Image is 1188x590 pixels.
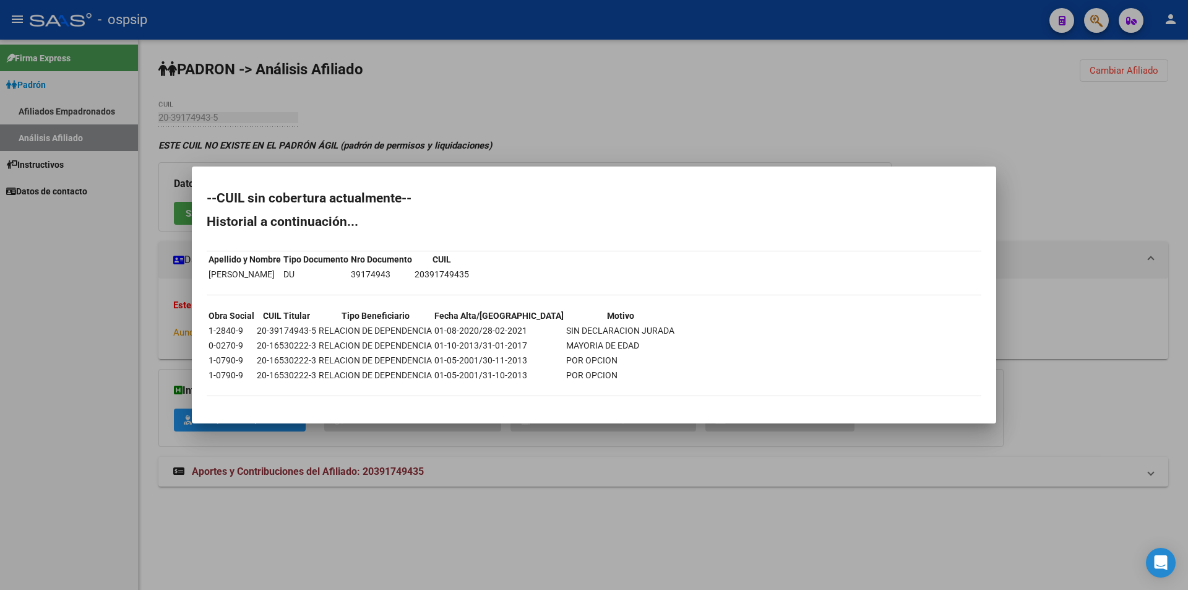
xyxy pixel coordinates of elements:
h2: Historial a continuación... [207,215,981,228]
td: 01-05-2001/31-10-2013 [434,368,564,382]
td: 01-08-2020/28-02-2021 [434,324,564,337]
td: POR OPCION [566,354,675,367]
th: CUIL Titular [256,309,317,323]
th: Obra Social [208,309,255,323]
td: 0-0270-9 [208,339,255,352]
td: POR OPCION [566,368,675,382]
td: 20-16530222-3 [256,354,317,367]
td: RELACION DE DEPENDENCIA [318,354,433,367]
td: 39174943 [350,267,413,281]
td: 1-2840-9 [208,324,255,337]
td: MAYORIA DE EDAD [566,339,675,352]
td: RELACION DE DEPENDENCIA [318,368,433,382]
td: 1-0790-9 [208,368,255,382]
th: Fecha Alta/[GEOGRAPHIC_DATA] [434,309,564,323]
div: Open Intercom Messenger [1146,548,1176,578]
td: 20-39174943-5 [256,324,317,337]
th: Motivo [566,309,675,323]
h2: --CUIL sin cobertura actualmente-- [207,192,981,204]
td: SIN DECLARACION JURADA [566,324,675,337]
td: RELACION DE DEPENDENCIA [318,339,433,352]
td: 01-05-2001/30-11-2013 [434,354,564,367]
td: [PERSON_NAME] [208,267,282,281]
td: RELACION DE DEPENDENCIA [318,324,433,337]
td: 01-10-2013/31-01-2017 [434,339,564,352]
th: Tipo Documento [283,253,349,266]
td: 20-16530222-3 [256,339,317,352]
td: 20-16530222-3 [256,368,317,382]
th: Apellido y Nombre [208,253,282,266]
th: CUIL [414,253,470,266]
td: DU [283,267,349,281]
td: 20391749435 [414,267,470,281]
td: 1-0790-9 [208,354,255,367]
th: Tipo Beneficiario [318,309,433,323]
th: Nro Documento [350,253,413,266]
